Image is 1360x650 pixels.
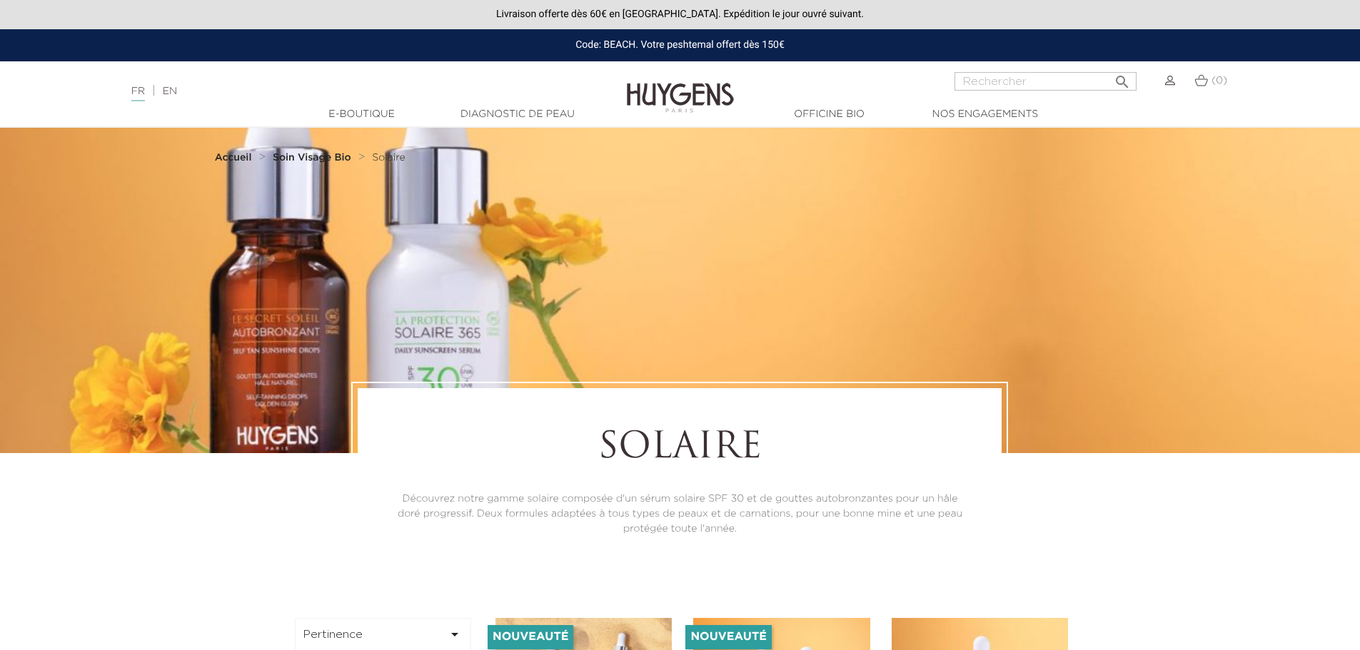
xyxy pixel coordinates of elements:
[131,86,145,101] a: FR
[685,625,771,649] li: Nouveauté
[215,152,255,163] a: Accueil
[372,153,405,163] span: Solaire
[215,153,252,163] strong: Accueil
[397,427,962,470] h1: Solaire
[291,107,433,122] a: E-Boutique
[446,107,589,122] a: Diagnostic de peau
[163,86,177,96] a: EN
[1212,76,1227,86] span: (0)
[1114,69,1131,86] i: 
[1109,68,1135,87] button: 
[273,152,355,163] a: Soin Visage Bio
[446,626,463,643] i: 
[124,83,556,100] div: |
[758,107,901,122] a: Officine Bio
[627,60,734,115] img: Huygens
[273,153,351,163] strong: Soin Visage Bio
[372,152,405,163] a: Solaire
[954,72,1137,91] input: Rechercher
[488,625,573,649] li: Nouveauté
[914,107,1057,122] a: Nos engagements
[397,492,962,537] p: Découvrez notre gamme solaire composée d'un sérum solaire SPF 30 et de gouttes autobronzantes pou...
